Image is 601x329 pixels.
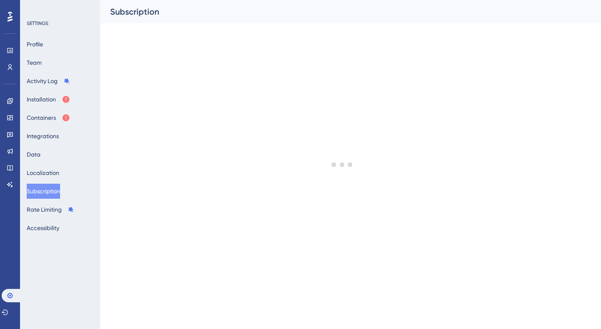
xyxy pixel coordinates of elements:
button: Data [27,147,40,162]
button: Profile [27,37,43,52]
button: Localization [27,165,59,180]
div: SETTINGS [27,20,94,27]
button: Installation [27,92,70,107]
button: Team [27,55,42,70]
button: Subscription [27,184,60,199]
div: Subscription [110,6,570,18]
button: Integrations [27,129,59,144]
button: Rate Limiting [27,202,74,217]
button: Accessibility [27,220,59,235]
button: Activity Log [27,73,70,89]
button: Containers [27,110,70,125]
